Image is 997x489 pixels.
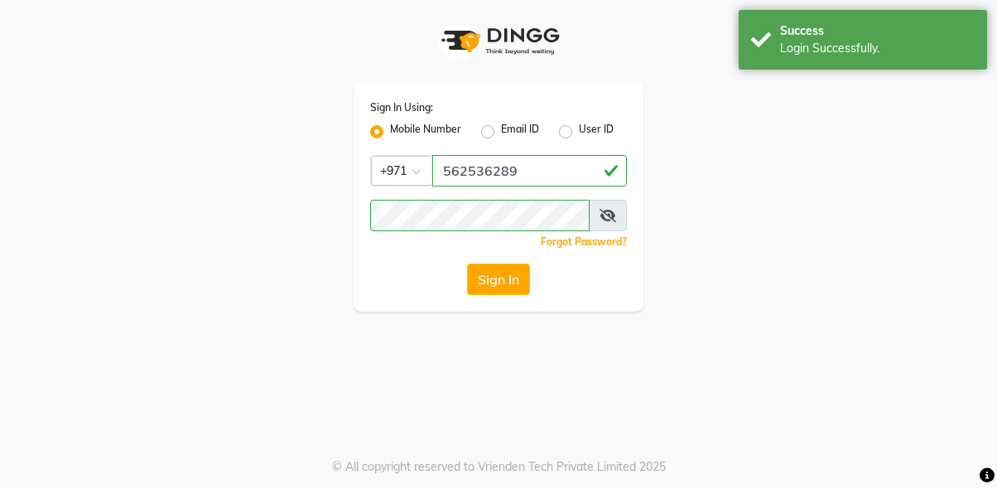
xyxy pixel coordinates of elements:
[501,122,539,142] label: Email ID
[370,200,590,231] input: Username
[432,17,565,65] img: logo1.svg
[370,100,433,115] label: Sign In Using:
[432,155,627,186] input: Username
[467,264,530,295] button: Sign In
[579,122,614,142] label: User ID
[780,40,975,57] div: Login Successfully.
[541,235,627,248] a: Forgot Password?
[780,22,975,40] div: Success
[390,122,461,142] label: Mobile Number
